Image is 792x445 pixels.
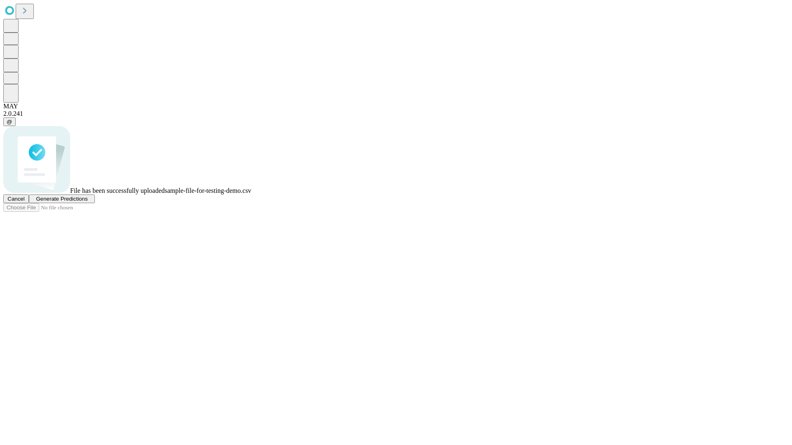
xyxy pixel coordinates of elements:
button: @ [3,117,16,126]
div: 2.0.241 [3,110,789,117]
div: MAY [3,103,789,110]
span: Cancel [7,196,25,202]
button: Cancel [3,194,29,203]
span: Generate Predictions [36,196,87,202]
span: File has been successfully uploaded [70,187,165,194]
span: @ [7,119,12,125]
button: Generate Predictions [29,194,95,203]
span: sample-file-for-testing-demo.csv [165,187,251,194]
